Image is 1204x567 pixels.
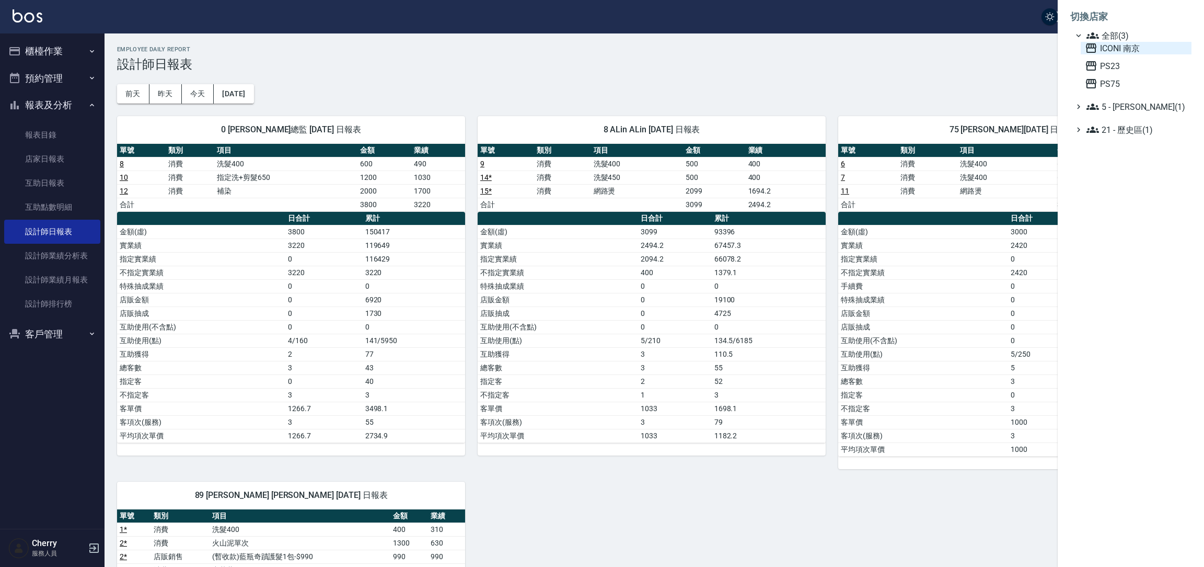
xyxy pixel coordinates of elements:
li: 切換店家 [1070,4,1191,29]
span: ICONI 南京 [1085,42,1187,54]
span: 5 - [PERSON_NAME](1) [1086,100,1187,113]
span: 全部(3) [1086,29,1187,42]
span: PS23 [1085,60,1187,72]
span: PS75 [1085,77,1187,90]
span: 21 - 歷史區(1) [1086,123,1187,136]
